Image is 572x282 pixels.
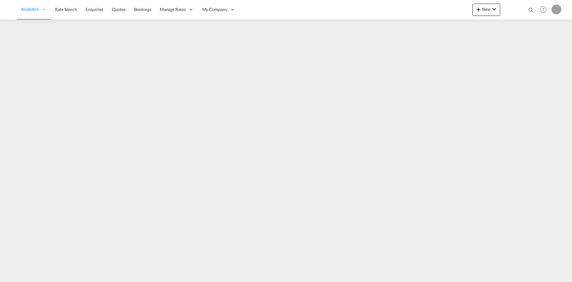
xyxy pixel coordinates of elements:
[55,7,77,12] span: Rate Search
[475,7,498,12] span: New
[490,5,498,13] md-icon: icon-chevron-down
[134,7,151,12] span: Bookings
[472,4,500,16] button: icon-plus 400-fgNewicon-chevron-down
[21,6,38,12] span: Analytics
[538,4,548,15] span: Help
[86,7,103,12] span: Enquiries
[475,5,482,13] md-icon: icon-plus 400-fg
[112,7,125,12] span: Quotes
[202,6,227,13] span: My Company
[528,7,534,16] div: icon-magnify
[160,6,186,13] span: Manage Rates
[528,7,534,13] md-icon: icon-magnify
[538,4,552,15] div: Help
